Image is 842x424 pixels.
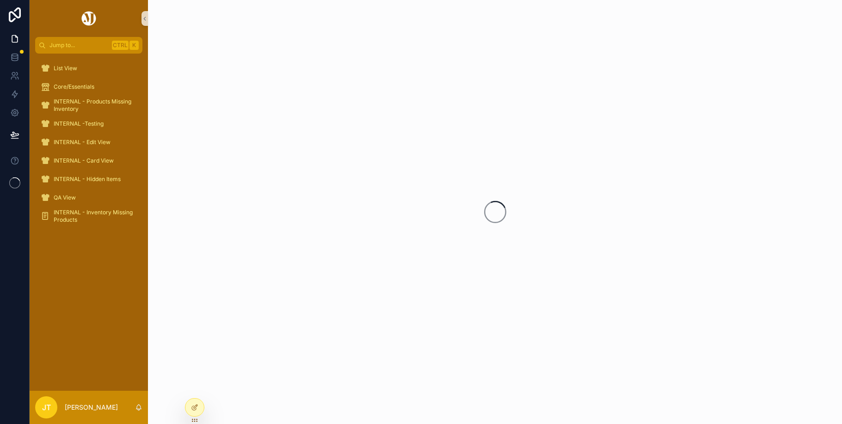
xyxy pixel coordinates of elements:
span: Core/Essentials [54,83,94,91]
a: QA View [35,189,142,206]
span: INTERNAL -Testing [54,120,104,127]
span: INTERNAL - Products Missing Inventory [54,98,133,113]
a: INTERNAL - Inventory Missing Products [35,208,142,224]
span: List View [54,65,77,72]
a: INTERNAL - Hidden Items [35,171,142,188]
a: INTERNAL - Edit View [35,134,142,151]
img: App logo [80,11,98,26]
button: Jump to...CtrlK [35,37,142,54]
a: INTERNAL -Testing [35,115,142,132]
span: JT [42,402,51,413]
div: scrollable content [30,54,148,236]
span: Ctrl [112,41,129,50]
span: INTERNAL - Hidden Items [54,176,121,183]
span: QA View [54,194,76,201]
a: INTERNAL - Products Missing Inventory [35,97,142,114]
span: INTERNAL - Card View [54,157,114,164]
span: INTERNAL - Edit View [54,139,111,146]
p: [PERSON_NAME] [65,403,118,412]
span: K [130,42,138,49]
a: List View [35,60,142,77]
a: Core/Essentials [35,79,142,95]
a: INTERNAL - Card View [35,152,142,169]
span: Jump to... [49,42,108,49]
span: INTERNAL - Inventory Missing Products [54,209,133,224]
